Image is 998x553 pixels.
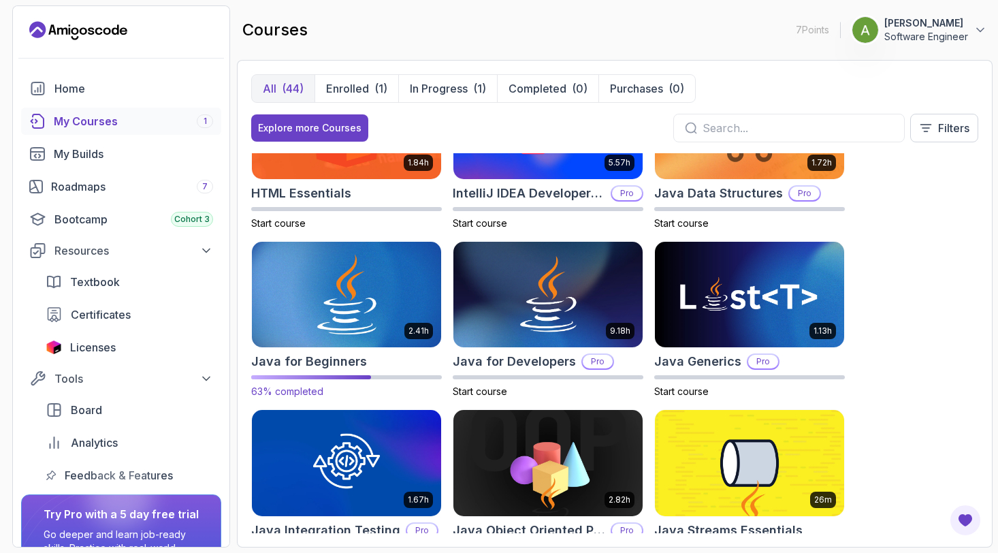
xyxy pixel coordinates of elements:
h2: courses [242,19,308,41]
a: feedback [37,462,221,489]
p: Pro [748,355,778,368]
button: Tools [21,366,221,391]
button: user profile image[PERSON_NAME]Software Engineer [852,16,987,44]
h2: IntelliJ IDEA Developer Guide [453,184,605,203]
p: Pro [583,355,613,368]
button: Enrolled(1) [315,75,398,102]
p: In Progress [410,80,468,97]
button: Purchases(0) [598,75,695,102]
span: 63% completed [251,385,323,397]
p: 26m [814,494,832,505]
h2: Java Streams Essentials [654,521,803,540]
p: Filters [938,120,969,136]
h2: HTML Essentials [251,184,351,203]
a: bootcamp [21,206,221,233]
img: Java Integration Testing card [252,410,441,516]
div: My Courses [54,113,213,129]
a: certificates [37,301,221,328]
span: Textbook [70,274,120,290]
button: Filters [910,114,978,142]
img: Java Object Oriented Programming card [453,410,643,516]
span: Start course [654,385,709,397]
img: jetbrains icon [46,341,62,354]
button: Open Feedback Button [949,504,982,537]
a: licenses [37,334,221,361]
span: 1 [204,116,207,127]
p: Purchases [610,80,663,97]
span: Start course [251,217,306,229]
span: Start course [453,385,507,397]
p: 2.82h [609,494,630,505]
a: home [21,75,221,102]
a: courses [21,108,221,135]
h2: Java Object Oriented Programming [453,521,605,540]
span: Feedback & Features [65,467,173,484]
a: textbook [37,268,221,296]
p: Completed [509,80,566,97]
img: Java for Beginners card [247,239,446,350]
div: Bootcamp [54,211,213,227]
img: Java Streams Essentials card [655,410,844,516]
p: [PERSON_NAME] [884,16,968,30]
div: Tools [54,370,213,387]
p: 1.72h [811,157,832,168]
p: 5.57h [609,157,630,168]
div: (1) [374,80,387,97]
button: Resources [21,238,221,263]
div: Roadmaps [51,178,213,195]
p: Pro [407,524,437,537]
p: Pro [612,187,642,200]
a: Landing page [29,20,127,42]
div: (0) [669,80,684,97]
a: builds [21,140,221,168]
div: Explore more Courses [258,121,361,135]
button: Explore more Courses [251,114,368,142]
div: Resources [54,242,213,259]
button: In Progress(1) [398,75,497,102]
span: Licenses [70,339,116,355]
p: Pro [612,524,642,537]
h2: Java for Beginners [251,352,367,371]
p: Software Engineer [884,30,968,44]
div: (0) [572,80,587,97]
p: 1.13h [814,326,832,336]
div: (1) [473,80,486,97]
div: Home [54,80,213,97]
p: Enrolled [326,80,369,97]
div: My Builds [54,146,213,162]
span: 7 [202,181,208,192]
p: 7 Points [796,23,829,37]
div: (44) [282,80,304,97]
p: 1.67h [408,494,429,505]
h2: Java Data Structures [654,184,783,203]
a: roadmaps [21,173,221,200]
a: analytics [37,429,221,456]
button: All(44) [252,75,315,102]
img: user profile image [852,17,878,43]
a: board [37,396,221,424]
p: 2.41h [408,326,429,336]
h2: Java Generics [654,352,741,371]
p: 1.84h [408,157,429,168]
button: Completed(0) [497,75,598,102]
img: Java for Developers card [453,242,643,348]
p: Pro [790,187,820,200]
input: Search... [703,120,893,136]
span: Start course [654,217,709,229]
span: Analytics [71,434,118,451]
p: 9.18h [610,326,630,336]
span: Board [71,402,102,418]
p: All [263,80,276,97]
span: Certificates [71,306,131,323]
span: Cohort 3 [174,214,210,225]
span: Start course [453,217,507,229]
h2: Java for Developers [453,352,576,371]
img: Java Generics card [655,242,844,348]
h2: Java Integration Testing [251,521,400,540]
